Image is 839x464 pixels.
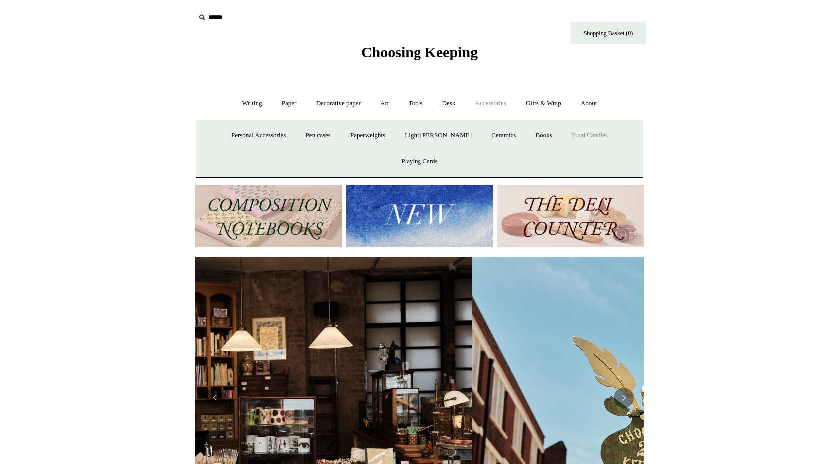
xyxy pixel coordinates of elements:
[614,388,634,408] button: Next
[400,90,432,117] a: Tools
[396,122,481,149] a: Light [PERSON_NAME]
[563,122,617,149] a: Food Candles
[307,90,370,117] a: Decorative paper
[571,22,646,44] a: Shopping Basket (0)
[371,90,398,117] a: Art
[497,185,644,247] img: The Deli Counter
[195,185,342,247] img: 202302 Composition ledgers.jpg__PID:69722ee6-fa44-49dd-a067-31375e5d54ec
[517,90,570,117] a: Gifts & Wrap
[233,90,271,117] a: Writing
[392,148,446,175] a: Playing Cards
[361,52,478,59] a: Choosing Keeping
[466,90,515,117] a: Accessories
[273,90,306,117] a: Paper
[527,122,561,149] a: Books
[341,122,394,149] a: Paperweights
[297,122,340,149] a: Pen cases
[482,122,525,149] a: Ceramics
[572,90,606,117] a: About
[433,90,465,117] a: Desk
[346,185,492,247] img: New.jpg__PID:f73bdf93-380a-4a35-bcfe-7823039498e1
[361,44,478,60] span: Choosing Keeping
[222,122,295,149] a: Personal Accessories
[205,388,225,408] button: Previous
